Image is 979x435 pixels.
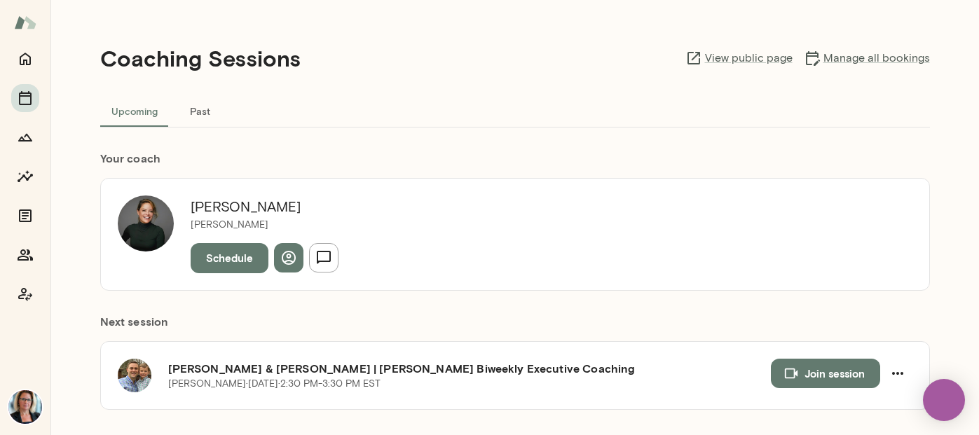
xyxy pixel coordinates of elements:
[274,243,303,272] button: View profile
[771,359,880,388] button: Join session
[11,241,39,269] button: Members
[118,195,174,251] img: Tara
[100,94,169,127] button: Upcoming
[804,50,930,67] a: Manage all bookings
[168,377,381,391] p: [PERSON_NAME] · [DATE] · 2:30 PM-3:30 PM EST
[11,163,39,191] button: Insights
[11,84,39,112] button: Sessions
[191,243,268,272] button: Schedule
[309,243,338,272] button: Send message
[11,45,39,73] button: Home
[100,94,930,127] div: basic tabs example
[14,9,36,36] img: Mento
[100,150,930,167] h6: Your coach
[11,202,39,230] button: Documents
[100,45,301,71] h4: Coaching Sessions
[8,390,42,424] img: Jennifer Alvarez
[11,280,39,308] button: Coach app
[169,94,232,127] button: Past
[100,313,930,341] h6: Next session
[191,218,338,232] p: [PERSON_NAME]
[191,195,338,218] h6: [PERSON_NAME]
[685,50,793,67] a: View public page
[168,360,771,377] h6: [PERSON_NAME] & [PERSON_NAME] | [PERSON_NAME] Biweekly Executive Coaching
[11,123,39,151] button: Growth Plan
